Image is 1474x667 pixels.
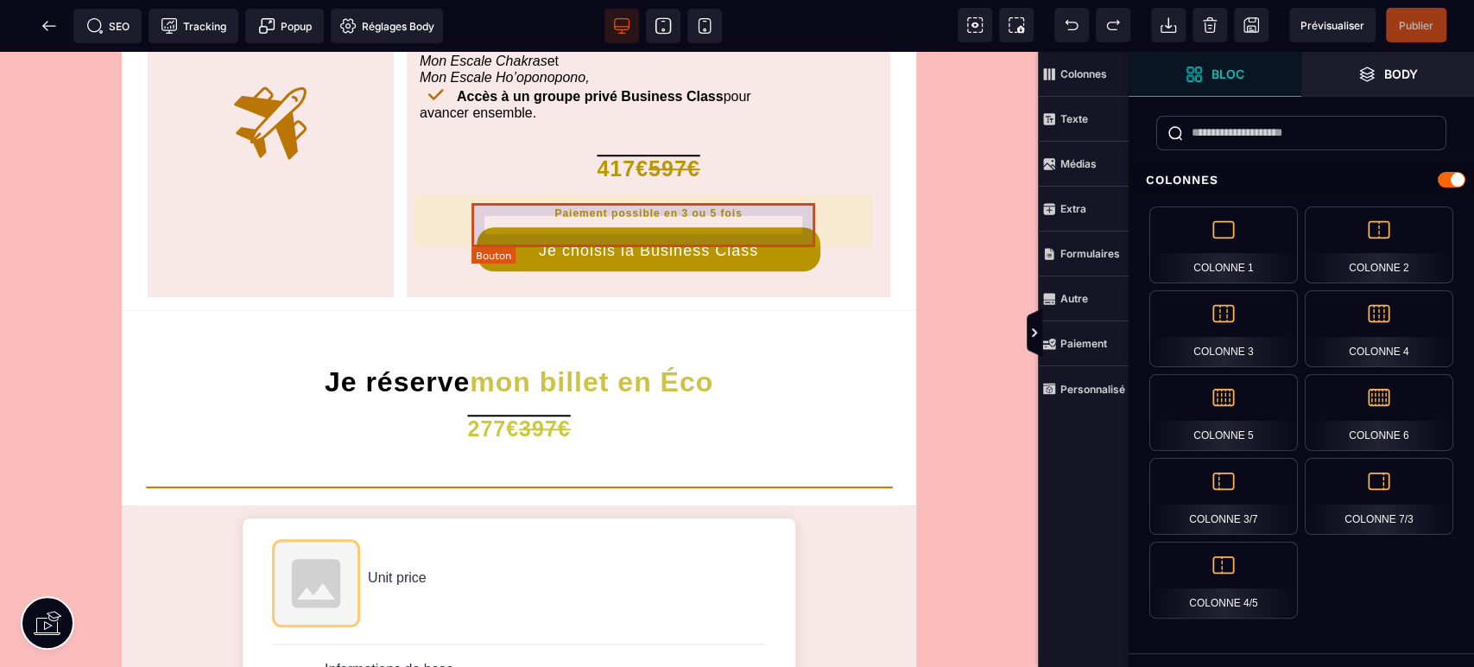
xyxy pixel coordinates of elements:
span: Paiement [1038,321,1129,366]
span: Défaire [1054,8,1089,42]
img: Product image [273,488,359,575]
span: Importer [1151,8,1186,42]
i: Mon Escale Chakras [420,2,547,16]
span: Favicon [331,9,443,43]
span: Voir bureau [604,9,639,43]
span: Tracking [161,17,226,35]
span: Autre [1038,276,1129,321]
span: Ouvrir les blocs [1129,52,1301,97]
span: Popup [258,17,312,35]
strong: Body [1384,67,1418,80]
span: Formulaires [1038,232,1129,276]
span: Aperçu [1289,8,1376,42]
span: Créer une alerte modale [245,9,324,43]
span: Unit price [368,518,427,533]
strong: Paiement [1060,337,1107,350]
span: Colonnes [1038,52,1129,97]
span: Voir tablette [646,9,680,43]
strong: Extra [1060,202,1086,215]
span: Médias [1038,142,1129,187]
span: Rétablir [1096,8,1130,42]
div: Colonne 2 [1305,206,1453,283]
strong: Colonnes [1060,67,1107,80]
span: Extra [1038,187,1129,232]
span: Ouvrir les calques [1301,52,1474,97]
div: Colonne 3 [1149,290,1298,367]
img: 5a442d4a8f656bbae5fc9cfc9ed2183a_noun-plane-8032710-BB7507.svg [229,29,312,112]
span: Nettoyage [1192,8,1227,42]
span: Enregistrer le contenu [1386,8,1446,42]
span: Code de suivi [149,9,238,43]
strong: Autre [1060,292,1088,305]
div: Colonne 4 [1305,290,1453,367]
strong: Bloc [1211,67,1244,80]
span: Voir les composants [958,8,992,42]
strong: Personnalisé [1060,383,1125,396]
div: Colonne 7/3 [1305,458,1453,535]
strong: Médias [1060,157,1097,170]
strong: Texte [1060,112,1088,125]
div: Colonne 5 [1149,374,1298,451]
span: Voir mobile [687,9,722,43]
span: Métadata SEO [73,9,142,43]
span: Prévisualiser [1300,19,1364,32]
h1: Je réserve [135,314,903,346]
div: Colonne 6 [1305,374,1453,451]
span: Personnalisé [1038,366,1129,411]
span: Texte [1038,97,1129,142]
div: Colonnes [1129,164,1474,196]
span: SEO [86,17,130,35]
div: Colonne 1 [1149,206,1298,283]
span: Afficher les vues [1129,308,1146,359]
span: pour avancer ensemble. [420,37,751,68]
strong: Formulaires [1060,247,1120,260]
span: Réglages Body [339,17,434,35]
b: Accès à un groupe privé Business Class [457,37,724,52]
i: Mon Escale Ho’oponopono, [420,18,590,33]
button: Je choisis la Business Class [477,175,820,219]
div: Colonne 4/5 [1149,542,1298,619]
div: Colonne 3/7 [1149,458,1298,535]
h5: Informations de base [325,610,713,626]
span: Capture d'écran [999,8,1034,42]
span: Enregistrer [1234,8,1268,42]
span: Publier [1399,19,1433,32]
span: Retour [32,9,66,43]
